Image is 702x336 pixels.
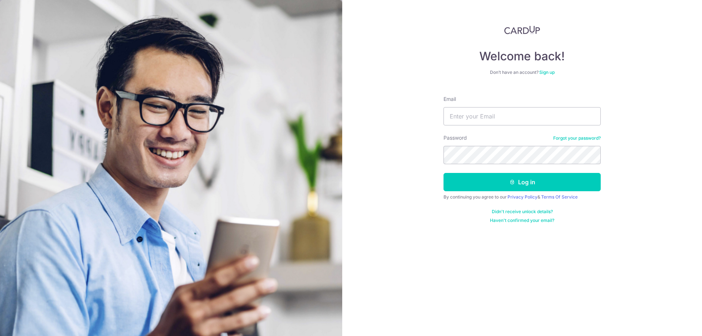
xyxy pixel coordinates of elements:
label: Email [444,95,456,103]
div: By continuing you agree to our & [444,194,601,200]
button: Log in [444,173,601,191]
h4: Welcome back! [444,49,601,64]
a: Haven't confirmed your email? [490,218,554,223]
a: Sign up [539,69,555,75]
a: Didn't receive unlock details? [492,209,553,215]
img: CardUp Logo [504,26,540,34]
div: Don’t have an account? [444,69,601,75]
a: Forgot your password? [553,135,601,141]
label: Password [444,134,467,141]
a: Terms Of Service [541,194,578,200]
input: Enter your Email [444,107,601,125]
a: Privacy Policy [507,194,537,200]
